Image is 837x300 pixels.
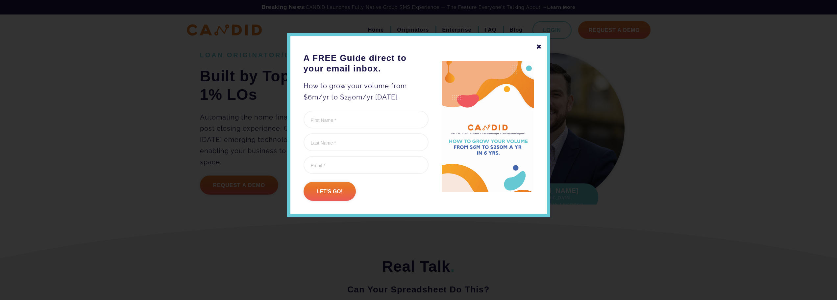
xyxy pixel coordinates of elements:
p: How to grow your volume from $6m/yr to $250m/yr [DATE]. [304,80,429,103]
input: Email * [304,156,429,174]
input: Let's go! [304,182,356,201]
img: A FREE Guide direct to your email inbox. [442,61,534,193]
input: Last Name * [304,133,429,151]
input: First Name * [304,111,429,128]
div: ✖ [536,41,542,52]
h3: A FREE Guide direct to your email inbox. [304,53,429,74]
